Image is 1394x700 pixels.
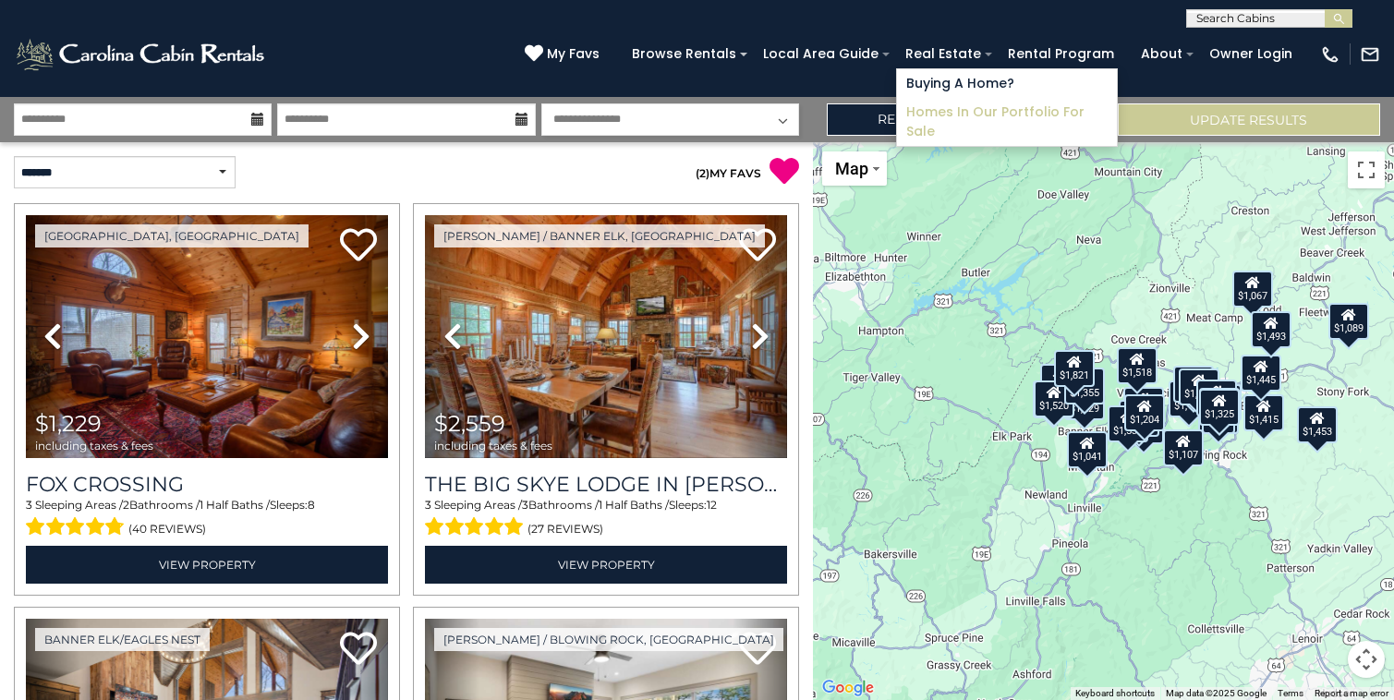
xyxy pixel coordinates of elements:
[1118,103,1380,136] button: Update Results
[425,546,787,584] a: View Property
[35,628,210,651] a: Banner Elk/Eagles Nest
[1173,366,1214,403] div: $1,301
[434,628,783,651] a: [PERSON_NAME] / Blowing Rock, [GEOGRAPHIC_DATA]
[1315,688,1388,698] a: Report a map error
[623,40,745,68] a: Browse Rentals
[827,103,1089,136] a: Refine Search Filters
[1348,151,1385,188] button: Toggle fullscreen view
[425,472,787,497] a: The Big Skye Lodge in [PERSON_NAME][GEOGRAPHIC_DATA]
[822,151,887,186] button: Change map style
[835,159,868,178] span: Map
[525,44,604,65] a: My Favs
[897,69,1117,98] a: Buying A Home?
[1166,688,1267,698] span: Map data ©2025 Google
[434,440,552,452] span: including taxes & fees
[26,215,388,458] img: thumbnail_163260025.jpeg
[999,40,1123,68] a: Rental Program
[818,676,879,700] img: Google
[26,497,388,541] div: Sleeping Areas / Bathrooms / Sleeps:
[26,546,388,584] a: View Property
[425,215,787,458] img: thumbnail_163274015.jpeg
[1066,431,1107,468] div: $1,041
[1132,40,1192,68] a: About
[1163,429,1204,466] div: $1,107
[1108,405,1148,442] div: $1,532
[26,498,32,512] span: 3
[1199,389,1240,426] div: $1,325
[123,498,129,512] span: 2
[1278,688,1303,698] a: Terms (opens in new tab)
[340,226,377,266] a: Add to favorites
[1348,641,1385,678] button: Map camera controls
[434,224,765,247] a: [PERSON_NAME] / Banner Elk, [GEOGRAPHIC_DATA]
[527,517,603,541] span: (27 reviews)
[547,44,600,64] span: My Favs
[1053,350,1094,387] div: $1,821
[128,517,206,541] span: (40 reviews)
[754,40,888,68] a: Local Area Guide
[1196,380,1237,416] div: $1,171
[707,498,717,512] span: 12
[696,166,709,180] span: ( )
[1360,44,1380,65] img: mail-regular-white.png
[896,40,990,68] a: Real Estate
[1116,347,1157,384] div: $1,518
[1124,394,1165,431] div: $1,204
[1251,311,1291,348] div: $1,493
[1200,40,1302,68] a: Owner Login
[897,98,1117,146] a: Homes in Our Portfolio For Sale
[425,497,787,541] div: Sleeping Areas / Bathrooms / Sleeps:
[200,498,270,512] span: 1 Half Baths /
[26,472,388,497] a: Fox Crossing
[1075,687,1155,700] button: Keyboard shortcuts
[1032,381,1073,418] div: $1,783
[425,472,787,497] h3: The Big Skye Lodge in Valle Crucis
[1123,387,1164,424] div: $2,559
[425,498,431,512] span: 3
[434,410,505,437] span: $2,559
[1243,394,1284,431] div: $1,415
[696,166,761,180] a: (2)MY FAVS
[522,498,528,512] span: 3
[1178,368,1218,405] div: $1,302
[699,166,706,180] span: 2
[308,498,315,512] span: 8
[1200,384,1241,421] div: $1,286
[1064,368,1105,404] div: $1,355
[599,498,669,512] span: 1 Half Baths /
[14,36,270,73] img: White-1-2.png
[340,630,377,670] a: Add to favorites
[1320,44,1340,65] img: phone-regular-white.png
[1169,380,1209,417] div: $1,193
[1297,406,1338,443] div: $1,453
[818,676,879,700] a: Open this area in Google Maps (opens a new window)
[35,440,153,452] span: including taxes & fees
[1231,271,1272,308] div: $1,067
[35,410,102,437] span: $1,229
[1240,355,1280,392] div: $1,445
[35,224,309,247] a: [GEOGRAPHIC_DATA], [GEOGRAPHIC_DATA]
[1033,380,1073,417] div: $1,520
[1327,303,1368,340] div: $1,089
